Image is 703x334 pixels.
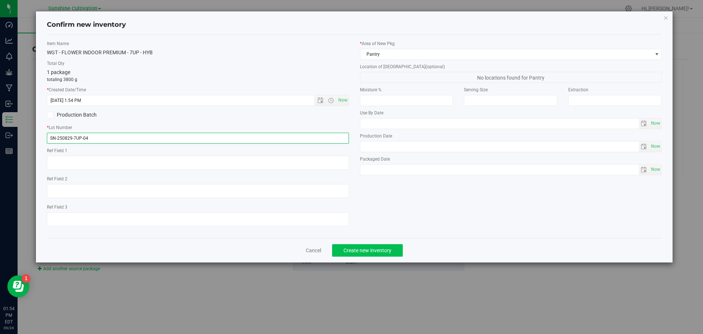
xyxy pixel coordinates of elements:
label: Use By Date [360,110,662,116]
iframe: Resource center [7,275,29,297]
label: Extraction [568,87,662,93]
span: Create new inventory [343,247,391,253]
button: Create new inventory [332,244,403,257]
div: WGT - FLOWER INDOOR PREMIUM - 7UP - HYB [47,49,349,56]
label: Area of New Pkg [360,40,662,47]
iframe: Resource center unread badge [22,274,30,283]
span: select [639,142,650,152]
span: 1 package [47,69,70,75]
span: select [649,118,661,129]
label: Location of [GEOGRAPHIC_DATA] [360,63,662,70]
label: Ref Field 3 [47,204,349,210]
label: Production Batch [47,111,192,119]
span: No locations found for Pantry [360,72,662,83]
span: Set Current date [650,164,662,175]
span: (optional) [425,64,445,69]
h4: Confirm new inventory [47,20,126,30]
p: totaling 3800 g [47,76,349,83]
label: Item Name [47,40,349,47]
span: select [649,142,661,152]
span: Pantry [360,49,652,59]
label: Created Date/Time [47,87,349,93]
span: Set Current date [336,95,349,106]
label: Serving Size [464,87,557,93]
label: Packaged Date [360,156,662,162]
label: Production Date [360,133,662,139]
span: select [649,165,661,175]
span: select [639,118,650,129]
a: Cancel [306,247,321,254]
label: Total Qty [47,60,349,67]
label: Lot Number [47,124,349,131]
span: Open the date view [314,98,327,103]
label: Moisture % [360,87,453,93]
label: Ref Field 2 [47,176,349,182]
span: Open the time view [325,98,337,103]
span: select [639,165,650,175]
span: Set Current date [650,141,662,152]
label: Ref Field 1 [47,147,349,154]
span: Set Current date [650,118,662,129]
